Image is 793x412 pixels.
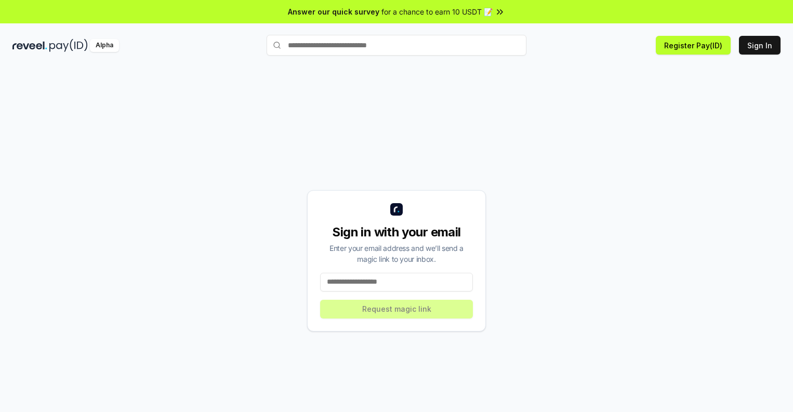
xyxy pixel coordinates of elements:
div: Sign in with your email [320,224,473,241]
img: pay_id [49,39,88,52]
span: for a chance to earn 10 USDT 📝 [381,6,493,17]
span: Answer our quick survey [288,6,379,17]
div: Enter your email address and we’ll send a magic link to your inbox. [320,243,473,264]
button: Sign In [739,36,781,55]
img: logo_small [390,203,403,216]
button: Register Pay(ID) [656,36,731,55]
div: Alpha [90,39,119,52]
img: reveel_dark [12,39,47,52]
